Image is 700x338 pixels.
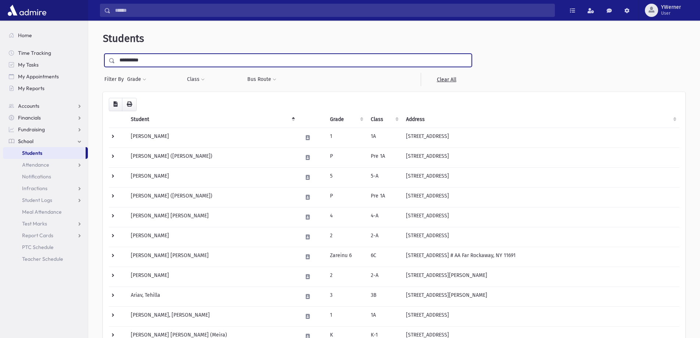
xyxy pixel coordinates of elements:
td: [STREET_ADDRESS] [402,128,679,147]
td: [STREET_ADDRESS] [402,306,679,326]
span: Home [18,32,32,39]
img: AdmirePro [6,3,48,18]
td: Ariav, Tehilla [126,287,298,306]
span: Attendance [22,161,49,168]
td: [PERSON_NAME] [126,267,298,287]
a: My Reports [3,82,88,94]
span: Report Cards [22,232,53,239]
button: Bus Route [247,73,277,86]
span: Notifications [22,173,51,180]
td: Zareinu 6 [326,247,366,267]
a: Infractions [3,182,88,194]
span: My Reports [18,85,44,92]
span: PTC Schedule [22,244,54,250]
button: Print [122,98,137,111]
td: [STREET_ADDRESS] [402,147,679,167]
a: Notifications [3,171,88,182]
a: Meal Attendance [3,206,88,218]
td: 5-A [366,167,401,187]
td: 3 [326,287,366,306]
a: Fundraising [3,124,88,135]
td: [STREET_ADDRESS] # AA Far Rockaway, NY 11691 [402,247,679,267]
a: Financials [3,112,88,124]
a: Test Marks [3,218,88,230]
th: Grade: activate to sort column ascending [326,111,366,128]
span: User [661,10,681,16]
a: Teacher Schedule [3,253,88,265]
span: Accounts [18,103,39,109]
td: [PERSON_NAME] [126,227,298,247]
a: Report Cards [3,230,88,241]
th: Address: activate to sort column ascending [402,111,679,128]
td: [PERSON_NAME] ([PERSON_NAME]) [126,147,298,167]
td: 1A [366,128,401,147]
td: 6C [366,247,401,267]
span: Test Marks [22,220,47,227]
td: Pre 1A [366,147,401,167]
a: Attendance [3,159,88,171]
td: 2-A [366,227,401,247]
span: My Appointments [18,73,59,80]
td: 5 [326,167,366,187]
td: [PERSON_NAME] [126,128,298,147]
input: Search [111,4,554,17]
span: Student Logs [22,197,52,203]
td: [PERSON_NAME] ([PERSON_NAME]) [126,187,298,207]
td: [PERSON_NAME], [PERSON_NAME] [126,306,298,326]
td: P [326,187,366,207]
a: Clear All [421,73,472,86]
td: Pre 1A [366,187,401,207]
td: [STREET_ADDRESS] [402,227,679,247]
span: Meal Attendance [22,209,62,215]
td: [STREET_ADDRESS][PERSON_NAME] [402,287,679,306]
a: Home [3,29,88,41]
span: Time Tracking [18,50,51,56]
td: 2 [326,267,366,287]
td: [STREET_ADDRESS] [402,167,679,187]
span: Teacher Schedule [22,256,63,262]
button: CSV [109,98,122,111]
span: Fundraising [18,126,45,133]
td: [STREET_ADDRESS] [402,187,679,207]
td: [PERSON_NAME] [PERSON_NAME] [126,207,298,227]
td: 1 [326,128,366,147]
td: [PERSON_NAME] [PERSON_NAME] [126,247,298,267]
span: Filter By [104,75,127,83]
span: School [18,138,33,145]
td: 2 [326,227,366,247]
td: 3B [366,287,401,306]
button: Class [187,73,205,86]
a: Time Tracking [3,47,88,59]
td: 2-A [366,267,401,287]
td: 1A [366,306,401,326]
a: PTC Schedule [3,241,88,253]
span: My Tasks [18,61,39,68]
a: My Tasks [3,59,88,71]
td: [STREET_ADDRESS][PERSON_NAME] [402,267,679,287]
td: 4-A [366,207,401,227]
a: Student Logs [3,194,88,206]
a: My Appointments [3,71,88,82]
td: 4 [326,207,366,227]
a: Accounts [3,100,88,112]
td: [STREET_ADDRESS] [402,207,679,227]
td: 1 [326,306,366,326]
a: School [3,135,88,147]
td: [PERSON_NAME] [126,167,298,187]
span: Financials [18,114,41,121]
span: Students [22,150,42,156]
span: Students [103,32,144,45]
span: YWerner [661,4,681,10]
td: P [326,147,366,167]
span: Infractions [22,185,47,192]
th: Class: activate to sort column ascending [366,111,401,128]
th: Student: activate to sort column descending [126,111,298,128]
button: Grade [127,73,147,86]
a: Students [3,147,86,159]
